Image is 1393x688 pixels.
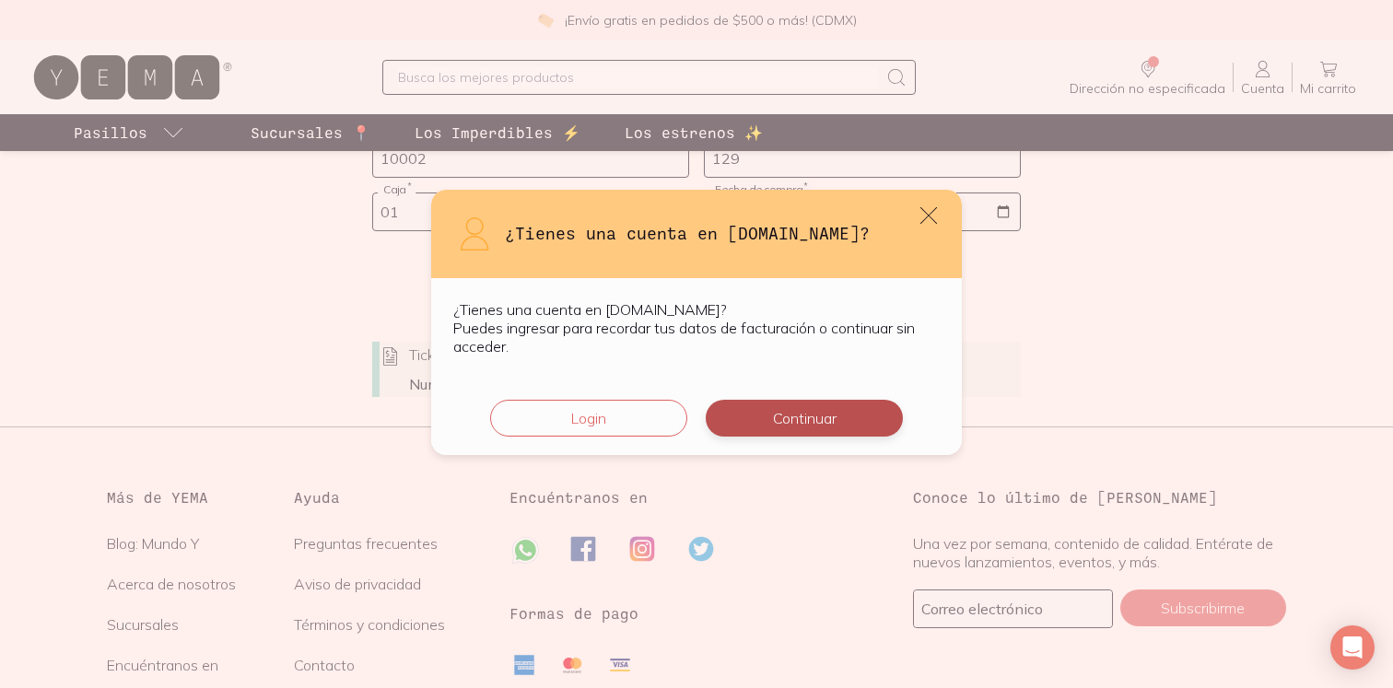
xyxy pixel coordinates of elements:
[706,400,903,437] button: Continuar
[505,221,940,245] h3: ¿Tienes una cuenta en [DOMAIN_NAME]?
[1330,625,1375,670] div: Open Intercom Messenger
[490,400,687,437] button: Login
[431,190,962,455] div: default
[453,300,940,356] p: ¿Tienes una cuenta en [DOMAIN_NAME]? Puedes ingresar para recordar tus datos de facturación o con...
